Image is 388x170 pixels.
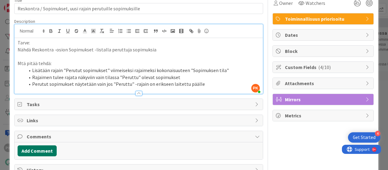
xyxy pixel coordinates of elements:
div: Get Started [353,134,376,141]
span: Metrics [285,112,363,119]
span: Mirrors [285,96,363,103]
p: Mtä pitää tehdä: [18,60,260,67]
li: Lisätään rajain "Perutut sopimukset" viimeiseksi rajaimeksi kokonaisuuteen "Sopimuksen tila" [25,67,260,74]
p: Nähdä Reskontra -osion Sopimukset -listalla peruttuja sopimuksia [18,46,260,53]
span: Support [13,1,28,8]
span: Toiminnallisuus priorisoitu [285,15,363,23]
div: Open Get Started checklist, remaining modules: 4 [348,132,380,143]
span: Links [27,117,252,124]
span: Dates [285,31,363,39]
p: Tarve: [18,39,260,46]
span: PK [251,84,260,92]
div: 9+ [31,2,34,7]
input: type card name here... [14,3,263,14]
span: ( 4/10 ) [318,64,331,70]
li: Perutut sopimukset näytetään vain jos "Peruttu" -rajain on erikseen laitettu päälle [25,81,260,88]
span: Attachments [285,80,363,87]
div: 4 [375,131,380,136]
li: Rajaimen tulee rajata näkyviin vain tilassa "Peruttu" olevat sopimukset [25,74,260,81]
span: Block [285,47,363,55]
button: Add Comment [18,145,57,156]
span: Comments [27,133,252,140]
span: Tasks [27,101,252,108]
span: Description [14,19,35,24]
span: Custom Fields [285,64,363,71]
